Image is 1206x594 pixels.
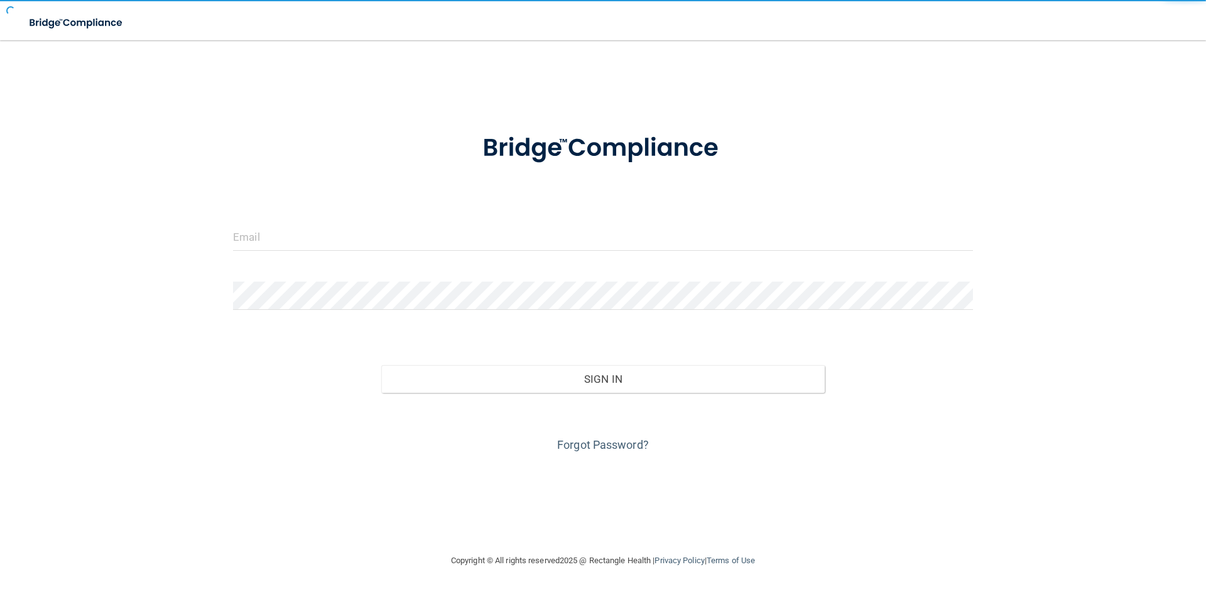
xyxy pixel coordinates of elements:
a: Forgot Password? [557,438,649,451]
a: Terms of Use [707,556,755,565]
input: Email [233,223,973,251]
img: bridge_compliance_login_screen.278c3ca4.svg [19,10,134,36]
img: bridge_compliance_login_screen.278c3ca4.svg [457,116,749,181]
div: Copyright © All rights reserved 2025 @ Rectangle Health | | [374,541,832,581]
a: Privacy Policy [655,556,704,565]
button: Sign In [381,365,825,393]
